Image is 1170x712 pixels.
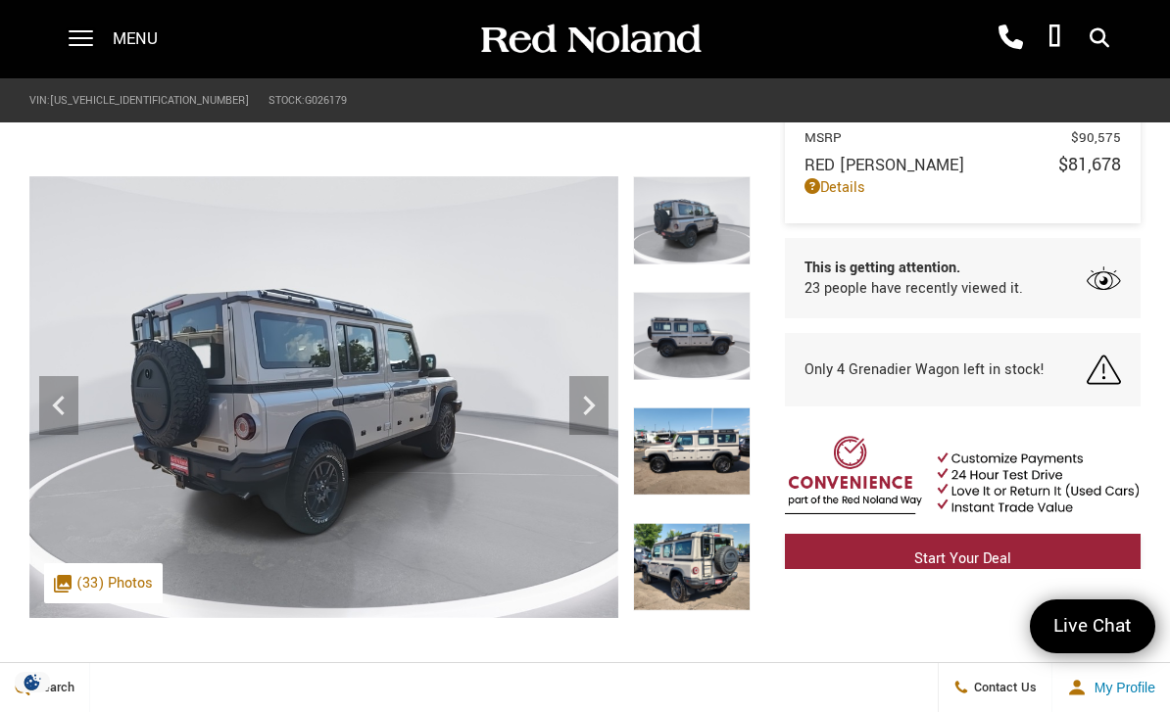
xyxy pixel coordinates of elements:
span: Live Chat [1044,613,1142,640]
span: Contact Us [969,679,1037,696]
div: Previous [39,376,78,435]
a: MSRP $90,575 [804,128,1121,147]
span: This is getting attention. [804,258,1023,278]
span: MSRP [804,128,1071,147]
div: (33) Photos [44,563,163,603]
img: New 2025 INEOS Wagon image 10 [633,407,751,497]
span: Only 4 Grenadier Wagon left in stock! [804,359,1045,380]
div: Next [569,376,609,435]
span: Red [PERSON_NAME] [804,154,1058,176]
span: My Profile [1087,680,1155,695]
span: VIN: [29,93,50,108]
a: Red [PERSON_NAME] $81,678 [804,152,1121,177]
span: [US_VEHICLE_IDENTIFICATION_NUMBER] [50,93,249,108]
span: 23 people have recently viewed it. [804,278,1023,299]
img: New 2025 INEOS Wagon image 8 [633,176,751,265]
a: Start Your Deal [785,534,1141,585]
button: Open user profile menu [1052,663,1170,712]
span: $90,575 [1071,128,1121,147]
img: Opt-Out Icon [10,672,55,692]
span: $81,678 [1058,152,1121,177]
img: New 2025 INEOS Wagon image 9 [633,292,751,381]
section: Click to Open Cookie Consent Modal [10,672,55,692]
img: New 2025 INEOS Wagon image 8 [29,176,618,618]
span: Stock: [268,93,305,108]
span: Start Your Deal [914,548,1011,569]
a: Details [804,177,1121,198]
img: Red Noland Auto Group [477,23,703,57]
a: Live Chat [1030,599,1155,653]
img: New 2025 INEOS Wagon image 11 [633,522,751,611]
span: G026179 [305,93,347,108]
